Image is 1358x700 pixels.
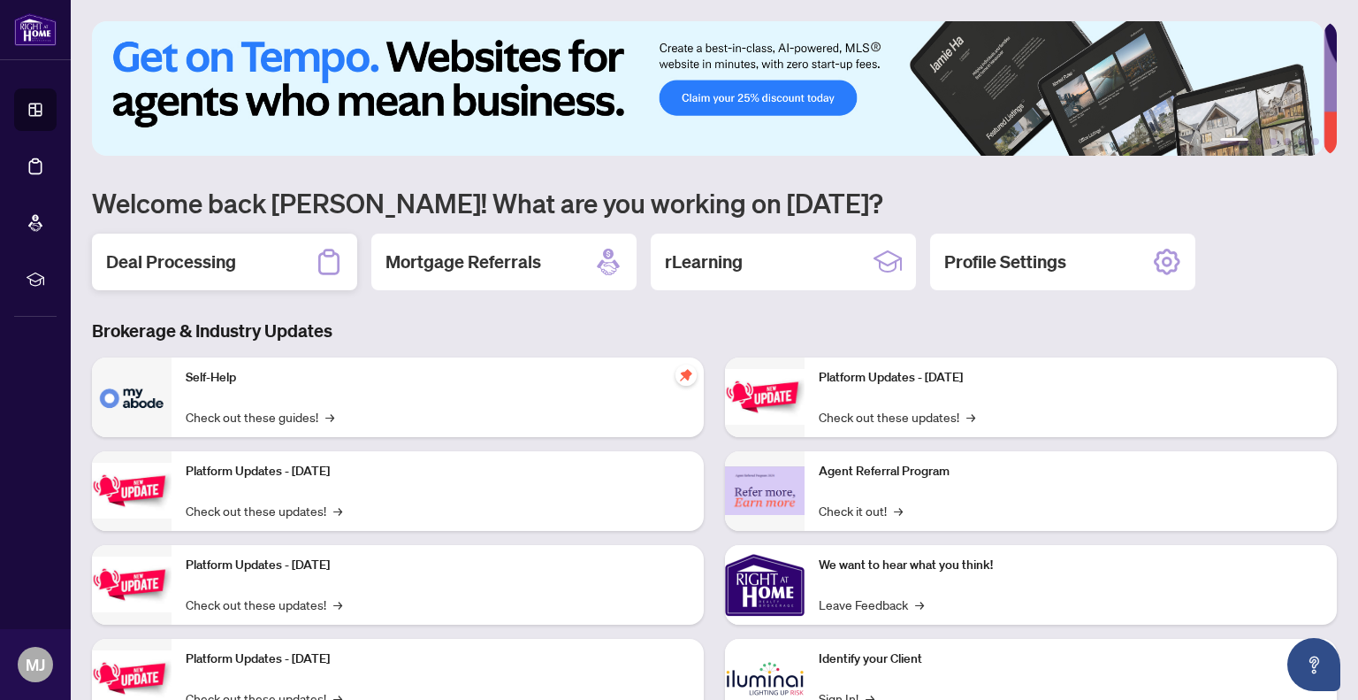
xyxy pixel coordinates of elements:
a: Check out these updates!→ [186,501,342,520]
h2: Mortgage Referrals [385,250,541,274]
p: Platform Updates - [DATE] [186,556,690,575]
h2: Profile Settings [944,250,1066,274]
a: Check out these updates!→ [186,595,342,614]
p: Identify your Client [819,650,1323,669]
a: Check it out!→ [819,501,903,520]
img: Platform Updates - September 16, 2025 [92,463,172,519]
span: → [966,407,975,427]
span: → [915,595,924,614]
a: Leave Feedback→ [819,595,924,614]
p: Self-Help [186,368,690,388]
span: → [333,595,342,614]
img: Slide 0 [92,21,1324,156]
p: Platform Updates - [DATE] [819,368,1323,388]
button: 6 [1312,138,1319,145]
span: → [894,501,903,520]
span: → [325,407,334,427]
img: logo [14,13,57,46]
button: 5 [1298,138,1305,145]
button: 3 [1270,138,1277,145]
button: 2 [1255,138,1263,145]
span: → [333,501,342,520]
a: Check out these guides!→ [186,407,334,427]
img: Platform Updates - June 23, 2025 [725,369,805,425]
h2: Deal Processing [106,250,236,274]
img: We want to hear what you think! [725,545,805,625]
button: 1 [1220,138,1248,145]
p: We want to hear what you think! [819,556,1323,575]
span: pushpin [675,365,697,386]
img: Self-Help [92,358,172,437]
span: MJ [26,652,45,677]
h1: Welcome back [PERSON_NAME]! What are you working on [DATE]? [92,186,1337,219]
button: Open asap [1287,638,1340,691]
p: Agent Referral Program [819,462,1323,481]
p: Platform Updates - [DATE] [186,650,690,669]
h2: rLearning [665,250,743,274]
img: Agent Referral Program [725,466,805,515]
p: Platform Updates - [DATE] [186,462,690,481]
button: 4 [1284,138,1291,145]
h3: Brokerage & Industry Updates [92,319,1337,343]
a: Check out these updates!→ [819,407,975,427]
img: Platform Updates - July 21, 2025 [92,557,172,612]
